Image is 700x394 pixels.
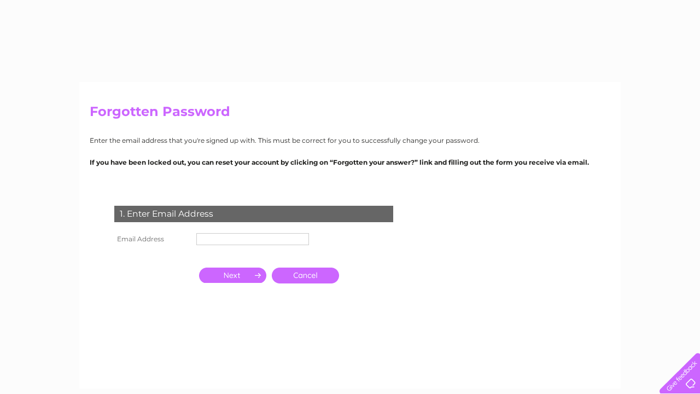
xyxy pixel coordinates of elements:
[90,135,610,146] p: Enter the email address that you're signed up with. This must be correct for you to successfully ...
[112,230,194,248] th: Email Address
[272,268,339,283] a: Cancel
[114,206,393,222] div: 1. Enter Email Address
[90,157,610,167] p: If you have been locked out, you can reset your account by clicking on “Forgotten your answer?” l...
[90,104,610,125] h2: Forgotten Password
